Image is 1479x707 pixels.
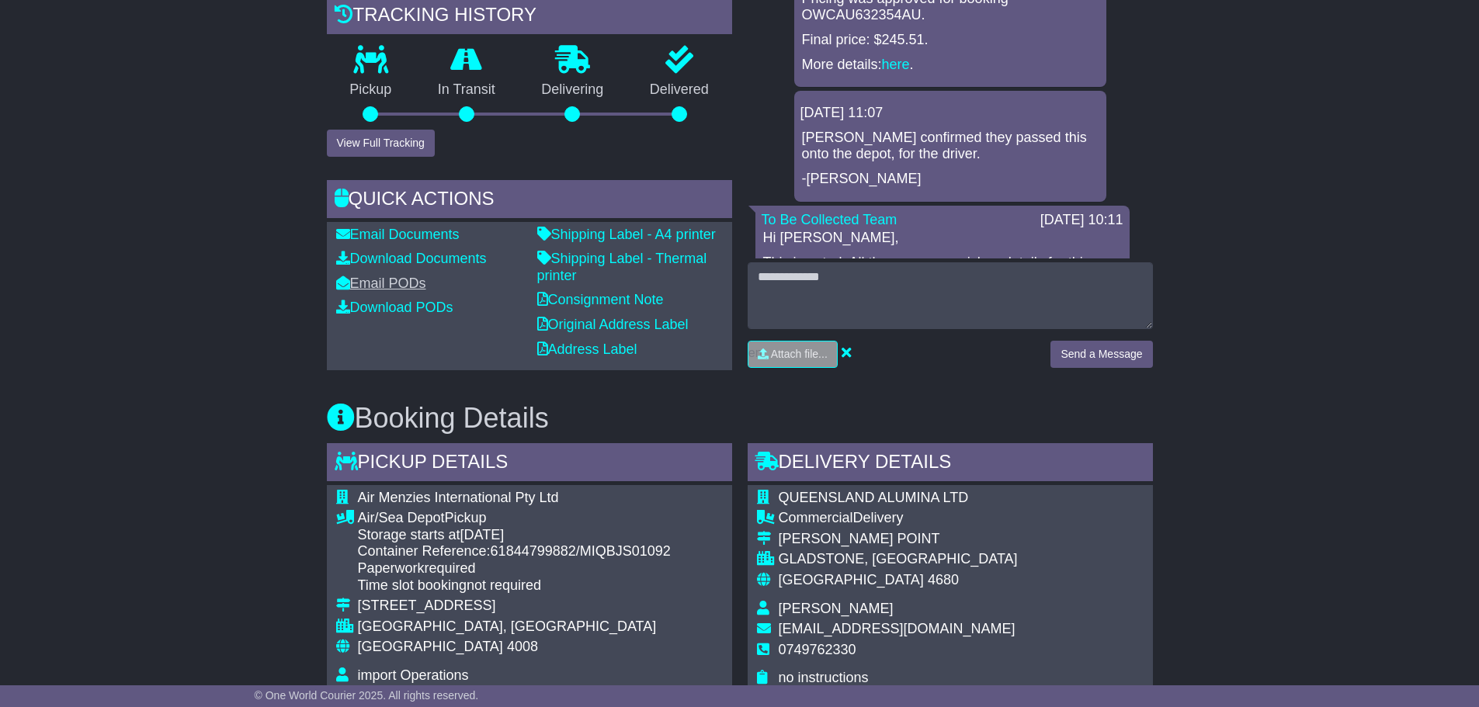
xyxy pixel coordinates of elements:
span: [DATE] [460,527,505,542]
span: 4008 [507,639,538,654]
a: To Be Collected Team [762,212,897,227]
p: In Transit [415,81,519,99]
a: Address Label [537,341,637,357]
a: Consignment Note [537,292,664,307]
p: Hi [PERSON_NAME], [763,230,1122,247]
div: Container Reference: [358,543,671,560]
div: Storage starts at [358,527,671,544]
span: QUEENSLAND ALUMINA LTD [779,490,969,505]
p: [PERSON_NAME] confirmed they passed this onto the depot, for the driver. [802,130,1099,163]
span: [GEOGRAPHIC_DATA] [779,572,924,587]
span: Commercial [779,510,853,525]
div: [DATE] 11:07 [800,105,1100,122]
div: [PERSON_NAME] POINT [779,531,1018,548]
p: Final price: $245.51. [802,32,1099,49]
div: Delivery Details [748,443,1153,485]
p: Delivering [519,81,627,99]
a: Shipping Label - A4 printer [537,227,716,242]
div: Time slot booking [358,577,671,594]
a: Email Documents [336,227,460,242]
button: View Full Tracking [327,130,435,157]
p: This is noted. All the necessary pickup details for this shipment have been relayed to the carrie... [763,255,1122,305]
h3: Booking Details [327,403,1153,434]
span: 4680 [928,572,959,587]
p: Delivered [627,81,732,99]
div: GLADSTONE, [GEOGRAPHIC_DATA] [779,551,1018,568]
a: Shipping Label - Thermal printer [537,251,707,283]
span: [GEOGRAPHIC_DATA] [358,639,503,654]
span: © One World Courier 2025. All rights reserved. [255,689,479,702]
span: import Operations [358,667,469,683]
span: 0749762330 [779,642,856,657]
a: Download PODs [336,300,453,315]
span: 61844799882/MIQBJS01092 [491,543,671,559]
span: [EMAIL_ADDRESS][DOMAIN_NAME] [779,621,1016,636]
a: here [882,57,910,72]
span: Air/Sea Depot [358,510,445,525]
div: [DATE] 10:11 [1040,212,1123,229]
span: required [425,560,476,576]
span: not required [467,577,541,593]
a: Email PODs [336,276,426,291]
p: Pickup [327,81,415,99]
p: -[PERSON_NAME] [802,171,1099,188]
button: Send a Message [1050,341,1152,368]
p: More details: . [802,57,1099,74]
div: Paperwork [358,560,671,577]
span: Air Menzies International Pty Ltd [358,490,559,505]
span: no instructions [779,670,869,685]
a: Download Documents [336,251,487,266]
div: Delivery [779,510,1018,527]
div: Pickup Details [327,443,732,485]
a: Original Address Label [537,317,689,332]
span: [PERSON_NAME] [779,601,894,616]
div: [GEOGRAPHIC_DATA], [GEOGRAPHIC_DATA] [358,619,671,636]
div: Pickup [358,510,671,527]
div: Quick Actions [327,180,732,222]
div: [STREET_ADDRESS] [358,598,671,615]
